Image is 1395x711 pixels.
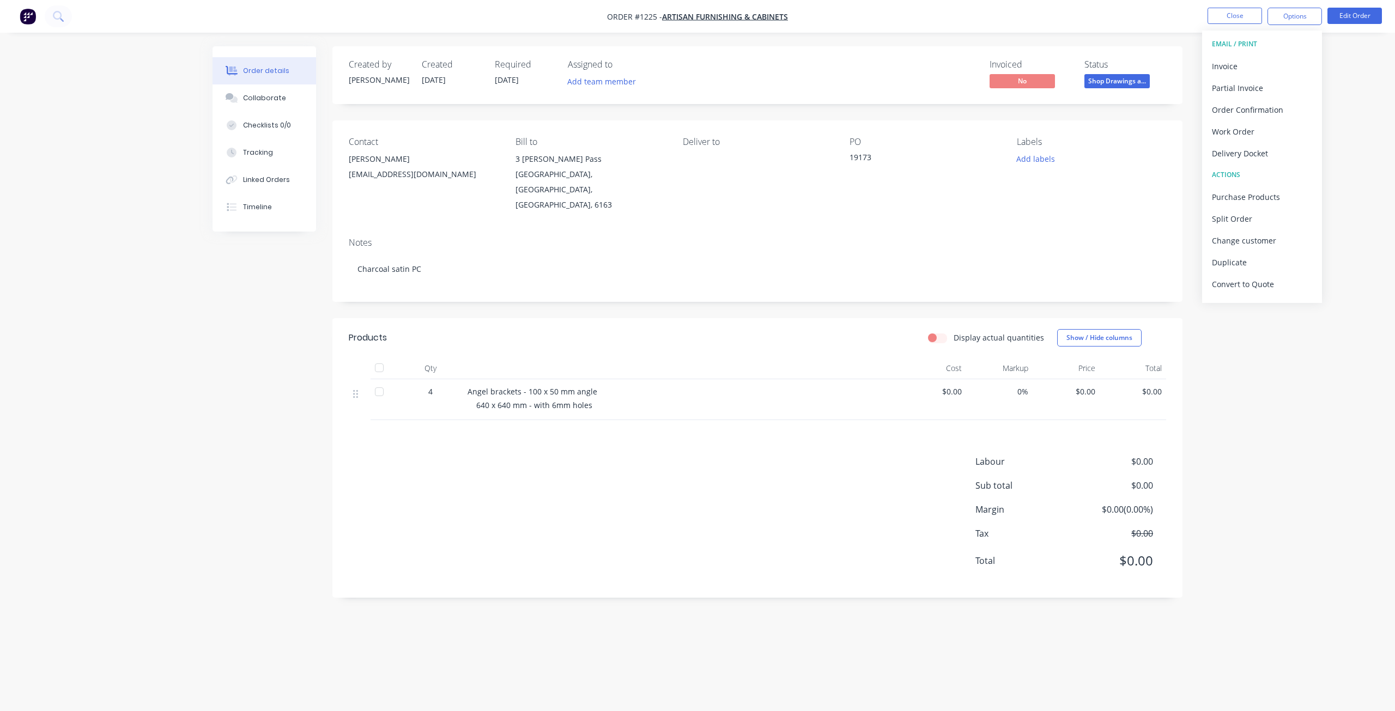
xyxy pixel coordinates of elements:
button: Add team member [568,74,642,89]
span: $0.00 [1037,386,1095,397]
div: Timeline [243,202,272,212]
button: Archive [1202,295,1322,317]
div: Required [495,59,555,70]
img: Factory [20,8,36,25]
button: Options [1267,8,1322,25]
div: [PERSON_NAME][EMAIL_ADDRESS][DOMAIN_NAME] [349,151,498,186]
span: Total [975,554,1072,567]
button: Checklists 0/0 [213,112,316,139]
button: Partial Invoice [1202,77,1322,99]
div: Notes [349,238,1166,248]
div: Status [1084,59,1166,70]
div: Order details [243,66,289,76]
div: Tracking [243,148,273,157]
span: $0.00 [1104,386,1162,397]
span: $0.00 [1072,527,1153,540]
div: Price [1033,357,1100,379]
div: Order Confirmation [1212,102,1312,118]
button: Linked Orders [213,166,316,193]
div: Assigned to [568,59,677,70]
div: Invoice [1212,58,1312,74]
button: Purchase Products [1202,186,1322,208]
div: [PERSON_NAME] [349,151,498,167]
div: Markup [966,357,1033,379]
button: Close [1208,8,1262,24]
div: 3 [PERSON_NAME] Pass [515,151,665,167]
div: Qty [398,357,463,379]
span: Shop Drawings a... [1084,74,1150,88]
div: 3 [PERSON_NAME] Pass[GEOGRAPHIC_DATA], [GEOGRAPHIC_DATA], [GEOGRAPHIC_DATA], 6163 [515,151,665,212]
div: Work Order [1212,124,1312,139]
div: [PERSON_NAME] [349,74,409,86]
span: [DATE] [495,75,519,85]
div: Contact [349,137,498,147]
span: 640 x 640 mm - with 6mm holes [476,400,592,410]
span: Sub total [975,479,1072,492]
div: PO [850,137,999,147]
div: Duplicate [1212,254,1312,270]
button: Add labels [1010,151,1060,166]
div: Checklists 0/0 [243,120,291,130]
div: Split Order [1212,211,1312,227]
div: EMAIL / PRINT [1212,37,1312,51]
button: Order Confirmation [1202,99,1322,120]
div: Partial Invoice [1212,80,1312,96]
div: Deliver to [683,137,832,147]
span: 0% [971,386,1029,397]
span: $0.00 [1072,455,1153,468]
button: Collaborate [213,84,316,112]
button: Add team member [562,74,642,89]
div: Delivery Docket [1212,145,1312,161]
a: Artisan Furnishing & Cabinets [662,11,788,22]
button: Timeline [213,193,316,221]
div: Bill to [515,137,665,147]
button: Convert to Quote [1202,273,1322,295]
span: 4 [428,386,433,397]
div: ACTIONS [1212,168,1312,182]
span: $0.00 [1072,479,1153,492]
button: Duplicate [1202,251,1322,273]
button: Work Order [1202,120,1322,142]
button: Tracking [213,139,316,166]
span: Margin [975,503,1072,516]
button: Change customer [1202,229,1322,251]
span: $0.00 ( 0.00 %) [1072,503,1153,516]
button: Shop Drawings a... [1084,74,1150,90]
div: Labels [1017,137,1166,147]
span: Labour [975,455,1072,468]
div: Created by [349,59,409,70]
div: Cost [899,357,966,379]
span: No [990,74,1055,88]
label: Display actual quantities [954,332,1044,343]
div: Linked Orders [243,175,290,185]
div: 19173 [850,151,986,167]
span: Order #1225 - [607,11,662,22]
button: Order details [213,57,316,84]
div: Invoiced [990,59,1071,70]
span: $0.00 [1072,551,1153,570]
button: Edit Order [1327,8,1382,24]
div: Convert to Quote [1212,276,1312,292]
button: Delivery Docket [1202,142,1322,164]
button: ACTIONS [1202,164,1322,186]
div: Collaborate [243,93,286,103]
div: Archive [1212,298,1312,314]
div: Charcoal satin PC [349,252,1166,285]
button: Invoice [1202,55,1322,77]
div: Change customer [1212,233,1312,248]
span: Tax [975,527,1072,540]
span: [DATE] [422,75,446,85]
button: Show / Hide columns [1057,329,1142,347]
button: Split Order [1202,208,1322,229]
button: EMAIL / PRINT [1202,33,1322,55]
div: Products [349,331,387,344]
div: Created [422,59,482,70]
span: $0.00 [903,386,962,397]
span: Angel brackets - 100 x 50 mm angle [468,386,597,397]
div: Purchase Products [1212,189,1312,205]
div: [GEOGRAPHIC_DATA], [GEOGRAPHIC_DATA], [GEOGRAPHIC_DATA], 6163 [515,167,665,212]
div: [EMAIL_ADDRESS][DOMAIN_NAME] [349,167,498,182]
div: Total [1100,357,1167,379]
